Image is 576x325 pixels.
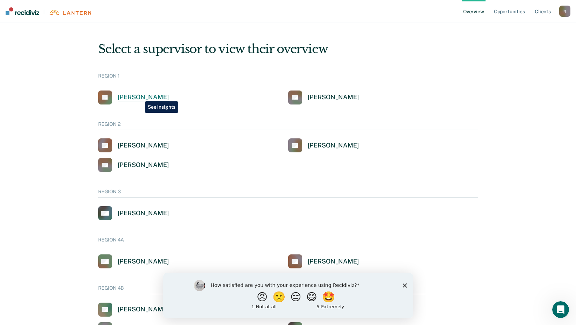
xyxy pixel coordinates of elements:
[98,303,169,317] a: [PERSON_NAME]
[98,42,478,56] div: Select a supervisor to view their overview
[98,138,169,152] a: [PERSON_NAME]
[6,7,91,15] a: |
[118,258,169,266] div: [PERSON_NAME]
[98,189,478,198] div: REGION 3
[118,305,169,313] div: [PERSON_NAME]
[308,142,359,150] div: [PERSON_NAME]
[98,254,169,268] a: [PERSON_NAME]
[39,9,49,15] span: |
[98,158,169,172] a: [PERSON_NAME]
[308,93,359,101] div: [PERSON_NAME]
[98,237,478,246] div: REGION 4A
[118,93,169,101] div: [PERSON_NAME]
[49,10,91,15] img: Lantern
[98,206,169,220] a: [PERSON_NAME]
[288,254,359,268] a: [PERSON_NAME]
[308,258,359,266] div: [PERSON_NAME]
[98,285,478,294] div: REGION 4B
[559,6,570,17] button: N
[98,73,478,82] div: REGION 1
[98,91,169,104] a: [PERSON_NAME]
[118,161,169,169] div: [PERSON_NAME]
[6,7,39,15] img: Recidiviz
[552,301,569,318] iframe: Intercom live chat
[288,91,359,104] a: [PERSON_NAME]
[118,209,169,217] div: [PERSON_NAME]
[163,273,413,318] iframe: Survey by Kim from Recidiviz
[98,121,478,130] div: REGION 2
[288,138,359,152] a: [PERSON_NAME]
[118,142,169,150] div: [PERSON_NAME]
